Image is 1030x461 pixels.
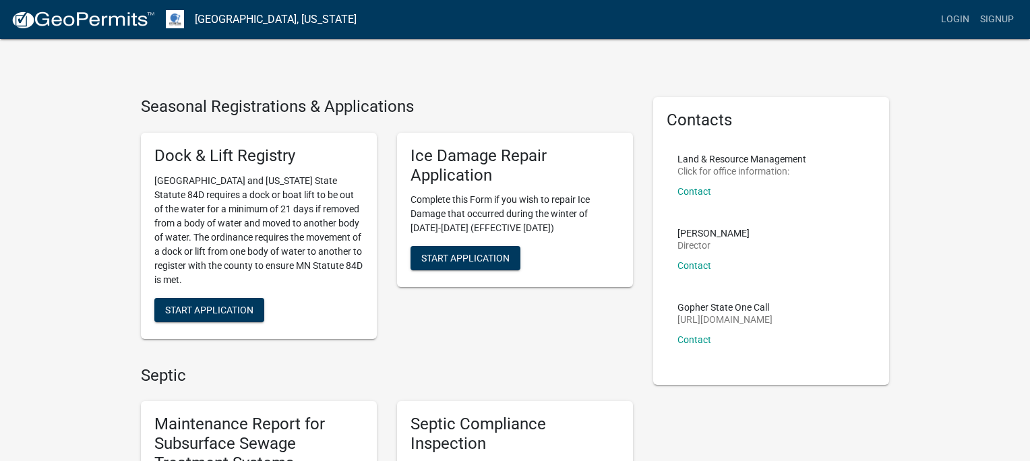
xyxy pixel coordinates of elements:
[677,315,772,324] p: [URL][DOMAIN_NAME]
[411,146,619,185] h5: Ice Damage Repair Application
[165,304,253,315] span: Start Application
[141,97,633,117] h4: Seasonal Registrations & Applications
[677,228,750,238] p: [PERSON_NAME]
[936,7,975,32] a: Login
[975,7,1019,32] a: Signup
[677,334,711,345] a: Contact
[677,303,772,312] p: Gopher State One Call
[166,10,184,28] img: Otter Tail County, Minnesota
[411,246,520,270] button: Start Application
[195,8,357,31] a: [GEOGRAPHIC_DATA], [US_STATE]
[677,166,806,176] p: Click for office information:
[411,193,619,235] p: Complete this Form if you wish to repair Ice Damage that occurred during the winter of [DATE]-[DA...
[667,111,876,130] h5: Contacts
[421,253,510,264] span: Start Application
[677,154,806,164] p: Land & Resource Management
[677,260,711,271] a: Contact
[411,414,619,454] h5: Septic Compliance Inspection
[154,146,363,166] h5: Dock & Lift Registry
[677,241,750,250] p: Director
[141,366,633,386] h4: Septic
[154,174,363,287] p: [GEOGRAPHIC_DATA] and [US_STATE] State Statute 84D requires a dock or boat lift to be out of the ...
[154,298,264,322] button: Start Application
[677,186,711,197] a: Contact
